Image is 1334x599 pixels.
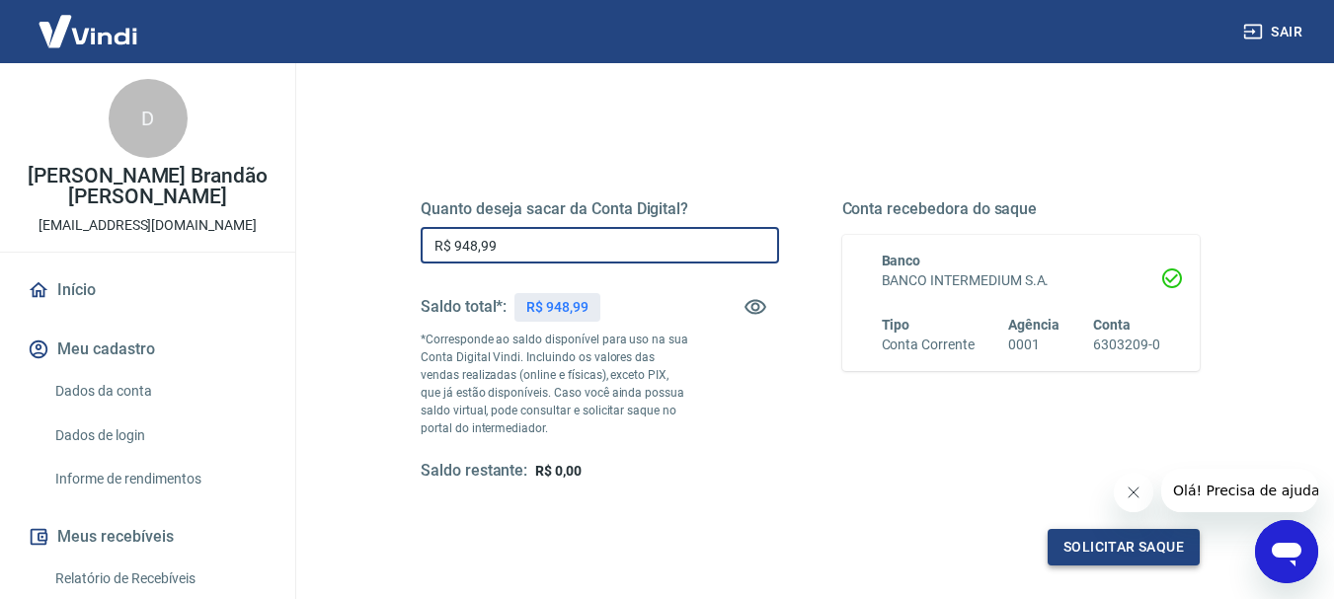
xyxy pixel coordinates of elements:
h6: 6303209-0 [1093,335,1160,355]
iframe: Fechar mensagem [1114,473,1153,512]
img: Vindi [24,1,152,61]
a: Informe de rendimentos [47,459,272,499]
span: Conta [1093,317,1131,333]
p: [EMAIL_ADDRESS][DOMAIN_NAME] [39,215,257,236]
button: Meu cadastro [24,328,272,371]
div: D [109,79,188,158]
span: Olá! Precisa de ajuda? [12,14,166,30]
button: Solicitar saque [1048,529,1200,565]
span: R$ 0,00 [535,463,582,479]
h5: Conta recebedora do saque [842,199,1201,219]
button: Sair [1239,14,1310,50]
h6: 0001 [1008,335,1059,355]
h5: Quanto deseja sacar da Conta Digital? [421,199,779,219]
a: Início [24,268,272,312]
h5: Saldo restante: [421,461,527,482]
button: Meus recebíveis [24,515,272,559]
a: Dados da conta [47,371,272,412]
iframe: Mensagem da empresa [1161,469,1318,512]
p: *Corresponde ao saldo disponível para uso na sua Conta Digital Vindi. Incluindo os valores das ve... [421,331,689,437]
a: Relatório de Recebíveis [47,559,272,599]
p: R$ 948,99 [526,297,589,318]
h6: BANCO INTERMEDIUM S.A. [882,270,1161,291]
a: Dados de login [47,415,272,456]
iframe: Botão para abrir a janela de mensagens [1255,520,1318,583]
h6: Conta Corrente [882,335,975,355]
p: [PERSON_NAME] Brandão [PERSON_NAME] [16,166,279,207]
span: Agência [1008,317,1059,333]
span: Banco [882,253,921,268]
span: Tipo [882,317,910,333]
h5: Saldo total*: [421,297,507,317]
